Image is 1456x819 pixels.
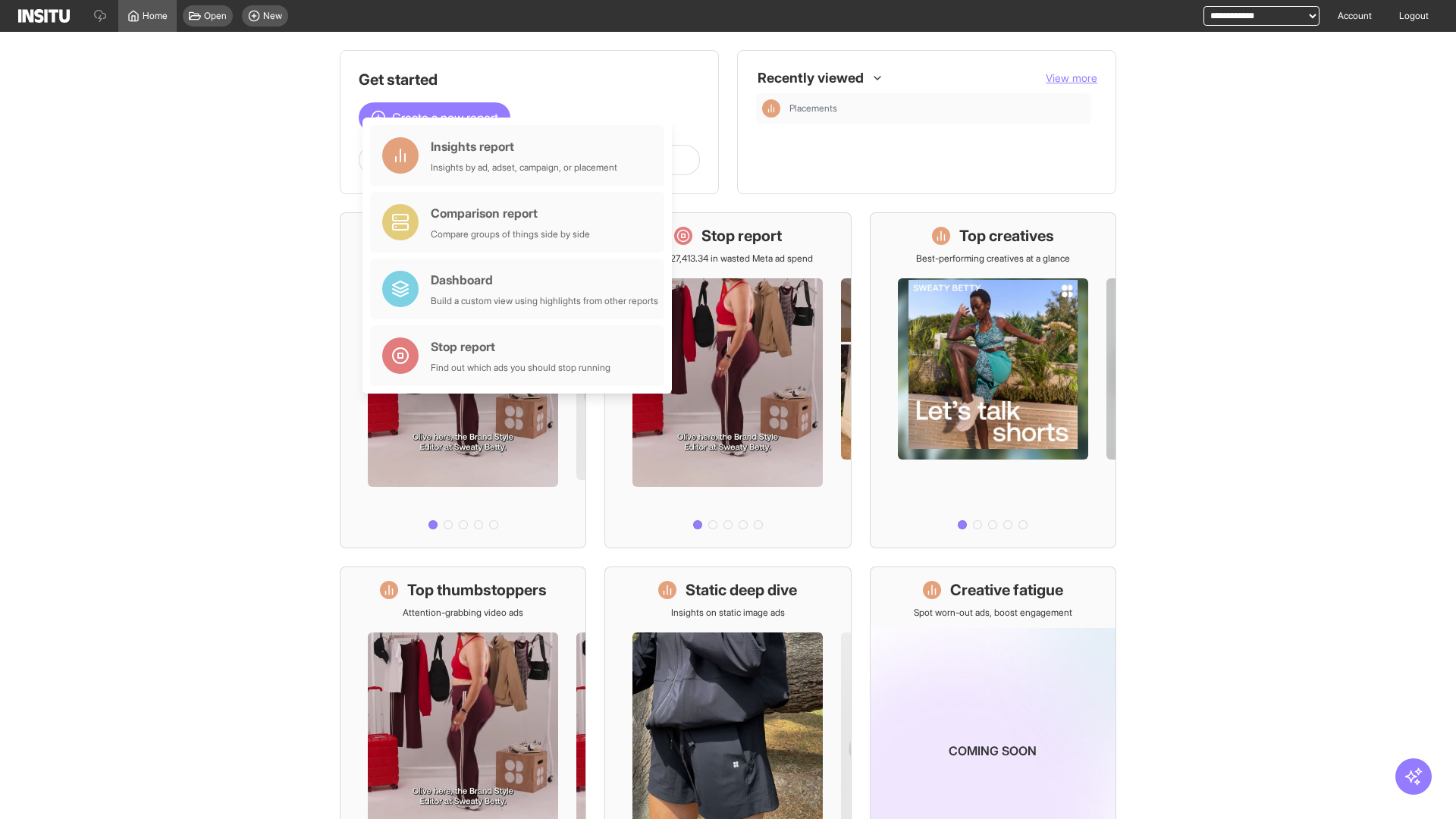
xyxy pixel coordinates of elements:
a: What's live nowSee all active ads instantly [340,212,586,548]
h1: Top creatives [959,225,1054,246]
button: Create a new report [359,102,510,133]
span: Create a new report [392,108,498,127]
h1: Static deep dive [686,579,797,601]
div: Compare groups of things side by side [431,228,590,240]
span: View more [1046,71,1097,84]
span: Open [204,10,227,22]
span: Home [143,10,168,22]
img: Logo [18,9,70,23]
div: Find out which ads you should stop running [431,362,610,374]
h1: Top thumbstoppers [407,579,547,601]
button: View more [1046,71,1097,86]
div: Insights by ad, adset, campaign, or placement [431,162,617,174]
div: Dashboard [431,271,658,289]
div: Insights report [431,137,617,155]
p: Attention-grabbing video ads [403,607,523,619]
a: Top creativesBest-performing creatives at a glance [870,212,1116,548]
div: Comparison report [431,204,590,222]
h1: Get started [359,69,700,90]
span: Placements [789,102,1085,115]
p: Best-performing creatives at a glance [916,253,1070,265]
span: Placements [789,102,837,115]
div: Build a custom view using highlights from other reports [431,295,658,307]
span: New [263,10,282,22]
a: Stop reportSave £27,413.34 in wasted Meta ad spend [604,212,851,548]
div: Insights [762,99,780,118]
div: Stop report [431,337,610,356]
p: Save £27,413.34 in wasted Meta ad spend [643,253,813,265]
h1: Stop report [701,225,782,246]
p: Insights on static image ads [671,607,785,619]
